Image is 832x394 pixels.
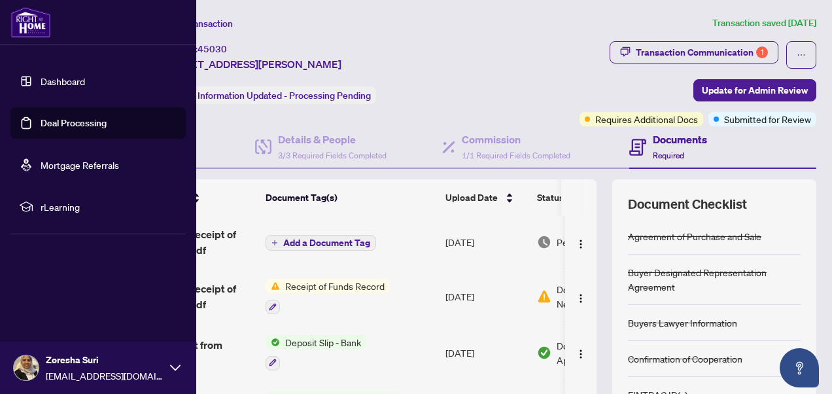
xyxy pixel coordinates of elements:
[653,151,684,160] span: Required
[653,132,707,147] h4: Documents
[462,132,570,147] h4: Commission
[440,268,532,325] td: [DATE]
[440,179,532,216] th: Upload Date
[266,335,280,349] img: Status Icon
[628,315,737,330] div: Buyers Lawyer Information
[163,18,233,29] span: View Transaction
[797,50,806,60] span: ellipsis
[693,79,816,101] button: Update for Admin Review
[532,179,643,216] th: Status
[537,289,551,304] img: Document Status
[702,80,808,101] span: Update for Admin Review
[557,235,622,249] span: Pending Review
[266,235,376,251] button: Add a Document Tag
[445,190,498,205] span: Upload Date
[41,117,107,129] a: Deal Processing
[557,282,625,311] span: Document Needs Work
[557,338,638,367] span: Document Approved
[41,75,85,87] a: Dashboard
[14,355,39,380] img: Profile Icon
[576,293,586,304] img: Logo
[462,151,570,160] span: 1/1 Required Fields Completed
[46,368,164,383] span: [EMAIL_ADDRESS][DOMAIN_NAME]
[780,348,819,387] button: Open asap
[266,279,280,293] img: Status Icon
[756,46,768,58] div: 1
[41,200,177,214] span: rLearning
[537,190,564,205] span: Status
[440,216,532,268] td: [DATE]
[266,234,376,251] button: Add a Document Tag
[260,179,440,216] th: Document Tag(s)
[266,279,390,314] button: Status IconReceipt of Funds Record
[283,238,370,247] span: Add a Document Tag
[595,112,698,126] span: Requires Additional Docs
[46,353,164,367] span: Zoresha Suri
[628,265,801,294] div: Buyer Designated Representation Agreement
[278,132,387,147] h4: Details & People
[724,112,811,126] span: Submitted for Review
[610,41,778,63] button: Transaction Communication1
[280,335,366,349] span: Deposit Slip - Bank
[570,286,591,307] button: Logo
[576,239,586,249] img: Logo
[628,195,747,213] span: Document Checklist
[628,229,761,243] div: Agreement of Purchase and Sale
[570,232,591,253] button: Logo
[10,7,51,38] img: logo
[198,43,227,55] span: 45030
[570,342,591,363] button: Logo
[712,16,816,31] article: Transaction saved [DATE]
[271,240,278,246] span: plus
[537,346,551,360] img: Document Status
[266,335,366,370] button: Status IconDeposit Slip - Bank
[41,159,119,171] a: Mortgage Referrals
[537,235,551,249] img: Document Status
[576,349,586,359] img: Logo
[280,279,390,293] span: Receipt of Funds Record
[162,86,376,104] div: Status:
[440,325,532,381] td: [DATE]
[162,56,341,72] span: [STREET_ADDRESS][PERSON_NAME]
[636,42,768,63] div: Transaction Communication
[628,351,742,366] div: Confirmation of Cooperation
[198,90,371,101] span: Information Updated - Processing Pending
[278,151,387,160] span: 3/3 Required Fields Completed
